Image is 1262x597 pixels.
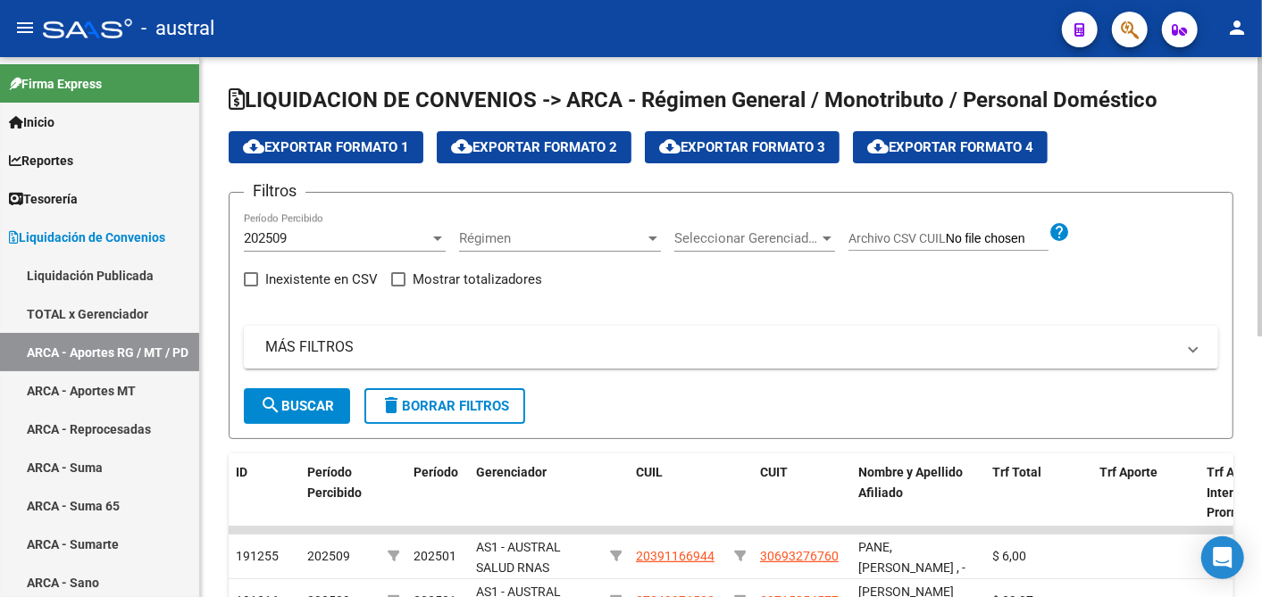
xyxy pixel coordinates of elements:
[659,136,681,157] mat-icon: cloud_download
[236,549,279,563] span: 191255
[244,388,350,424] button: Buscar
[636,465,663,479] span: CUIL
[413,269,542,290] span: Mostrar totalizadores
[1099,465,1158,479] span: Trf Aporte
[243,136,264,157] mat-icon: cloud_download
[414,465,458,479] span: Período
[437,131,631,163] button: Exportar Formato 2
[244,230,287,246] span: 202509
[1201,536,1244,579] div: Open Intercom Messenger
[307,465,362,500] span: Período Percibido
[300,453,380,532] datatable-header-cell: Período Percibido
[406,453,469,532] datatable-header-cell: Período
[380,394,402,416] mat-icon: delete
[659,139,825,155] span: Exportar Formato 3
[851,453,985,532] datatable-header-cell: Nombre y Apellido Afiliado
[141,9,214,48] span: - austral
[848,231,946,245] span: Archivo CSV CUIL
[469,453,603,532] datatable-header-cell: Gerenciador
[867,139,1033,155] span: Exportar Formato 4
[992,549,1026,563] span: $ 6,00
[451,139,617,155] span: Exportar Formato 2
[853,131,1048,163] button: Exportar Formato 4
[985,453,1092,532] datatable-header-cell: Trf Total
[265,269,378,290] span: Inexistente en CSV
[451,136,472,157] mat-icon: cloud_download
[244,326,1218,369] mat-expansion-panel-header: MÁS FILTROS
[229,131,423,163] button: Exportar Formato 1
[753,453,851,532] datatable-header-cell: CUIT
[9,189,78,209] span: Tesorería
[1226,17,1248,38] mat-icon: person
[364,388,525,424] button: Borrar Filtros
[1092,453,1199,532] datatable-header-cell: Trf Aporte
[9,151,73,170] span: Reportes
[992,465,1041,479] span: Trf Total
[636,549,715,563] span: 20391166944
[645,131,840,163] button: Exportar Formato 3
[14,17,36,38] mat-icon: menu
[760,549,839,563] span: 30693276760
[9,112,54,132] span: Inicio
[265,337,1175,357] mat-panel-title: MÁS FILTROS
[476,465,547,479] span: Gerenciador
[1049,221,1070,243] mat-icon: help
[244,178,305,203] h3: Filtros
[9,228,165,247] span: Liquidación de Convenios
[858,540,965,575] span: PANE, [PERSON_NAME] , -
[236,465,247,479] span: ID
[260,394,281,416] mat-icon: search
[9,74,102,94] span: Firma Express
[229,87,1158,112] span: LIQUIDACION DE CONVENIOS -> ARCA - Régimen General / Monotributo / Personal Doméstico
[243,139,409,155] span: Exportar Formato 1
[867,136,889,157] mat-icon: cloud_download
[229,453,300,532] datatable-header-cell: ID
[629,453,727,532] datatable-header-cell: CUIL
[260,398,334,414] span: Buscar
[760,465,788,479] span: CUIT
[380,398,509,414] span: Borrar Filtros
[946,231,1049,247] input: Archivo CSV CUIL
[459,230,645,246] span: Régimen
[476,540,561,575] span: AS1 - AUSTRAL SALUD RNAS
[414,549,456,563] span: 202501
[674,230,819,246] span: Seleccionar Gerenciador
[307,549,350,563] span: 202509
[858,465,963,500] span: Nombre y Apellido Afiliado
